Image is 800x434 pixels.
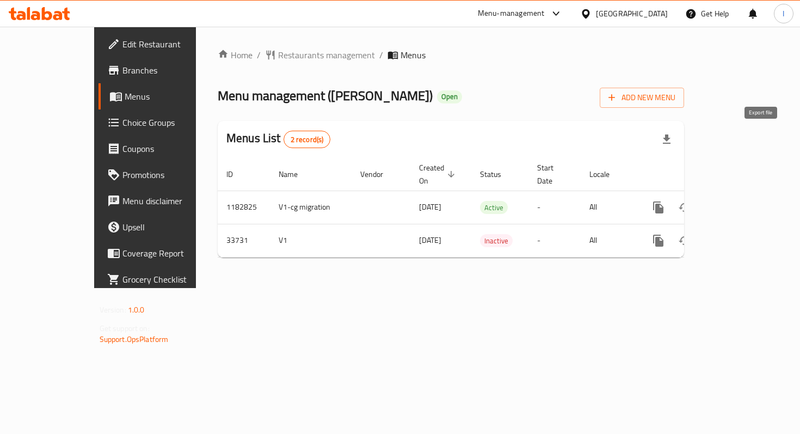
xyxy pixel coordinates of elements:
span: Locale [589,168,624,181]
a: Coupons [99,136,227,162]
span: Choice Groups [122,116,219,129]
span: Version: [100,303,126,317]
td: - [528,191,581,224]
td: All [581,191,637,224]
span: Menus [401,48,426,62]
span: Start Date [537,161,568,187]
span: Name [279,168,312,181]
td: V1-cg migration [270,191,352,224]
span: Coupons [122,142,219,155]
button: Add New Menu [600,88,684,108]
span: Vendor [360,168,397,181]
span: Active [480,201,508,214]
a: Grocery Checklist [99,266,227,292]
span: Menus [125,90,219,103]
button: more [645,194,672,221]
span: Status [480,168,515,181]
a: Edit Restaurant [99,31,227,57]
span: Branches [122,64,219,77]
a: Menus [99,83,227,109]
li: / [257,48,261,62]
a: Restaurants management [265,48,375,62]
span: Coverage Report [122,247,219,260]
div: Menu-management [478,7,545,20]
td: V1 [270,224,352,257]
div: Inactive [480,234,513,247]
span: Inactive [480,235,513,247]
td: 1182825 [218,191,270,224]
a: Support.OpsPlatform [100,332,169,346]
div: Open [437,90,462,103]
span: Menu disclaimer [122,194,219,207]
span: [DATE] [419,233,441,247]
button: more [645,228,672,254]
span: Add New Menu [608,91,675,105]
span: Grocery Checklist [122,273,219,286]
a: Home [218,48,253,62]
a: Promotions [99,162,227,188]
button: Change Status [672,194,698,221]
span: Upsell [122,221,219,234]
nav: breadcrumb [218,48,684,62]
span: Edit Restaurant [122,38,219,51]
a: Upsell [99,214,227,240]
th: Actions [637,158,759,191]
div: [GEOGRAPHIC_DATA] [596,8,668,20]
span: ID [226,168,247,181]
span: Restaurants management [278,48,375,62]
table: enhanced table [218,158,759,258]
span: 2 record(s) [284,135,330,145]
button: Change Status [672,228,698,254]
span: I [783,8,784,20]
a: Branches [99,57,227,83]
span: Get support on: [100,321,150,335]
a: Choice Groups [99,109,227,136]
li: / [379,48,383,62]
span: [DATE] [419,200,441,214]
td: All [581,224,637,257]
div: Total records count [284,131,331,148]
h2: Menus List [226,130,330,148]
td: 33731 [218,224,270,257]
span: Created On [419,161,458,187]
a: Coverage Report [99,240,227,266]
a: Menu disclaimer [99,188,227,214]
span: 1.0.0 [128,303,145,317]
td: - [528,224,581,257]
span: Menu management ( [PERSON_NAME] ) [218,83,433,108]
span: Promotions [122,168,219,181]
span: Open [437,92,462,101]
